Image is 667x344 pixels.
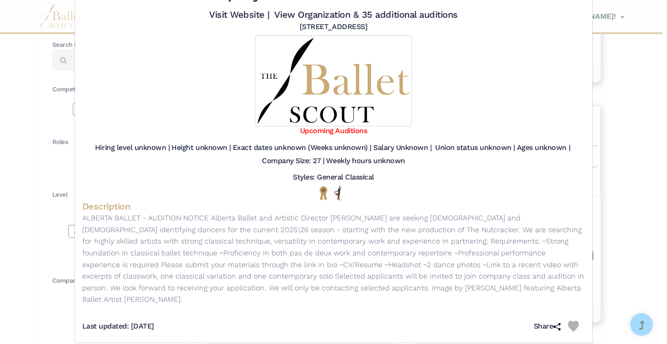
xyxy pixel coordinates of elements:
h5: Ages unknown | [517,143,570,153]
img: Logo [255,35,412,126]
h5: Weekly hours unknown [326,156,405,166]
h5: Company Size: 27 | [262,156,324,166]
h5: Exact dates unknown (Weeks unknown) | [233,143,371,153]
h5: Styles: General Classical [293,173,374,182]
h5: Share [534,322,568,331]
h5: Height unknown | [171,143,231,153]
img: National [318,186,329,200]
h4: Description [82,200,585,212]
a: View Organization & 35 additional auditions [274,9,457,20]
h5: Salary Unknown | [373,143,431,153]
h5: [STREET_ADDRESS] [300,22,367,32]
a: Visit Website | [209,9,270,20]
h5: Union status unknown | [435,143,515,153]
img: Heart [568,321,579,332]
h5: Hiring level unknown | [95,143,170,153]
a: Upcoming Auditions [300,126,367,135]
p: ALBERTA BALLET - AUDITION NOTICE Alberta Ballet and Artistic Director [PERSON_NAME] are seeking [... [82,212,585,305]
h5: Last updated: [DATE] [82,322,154,331]
img: All [334,186,341,200]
